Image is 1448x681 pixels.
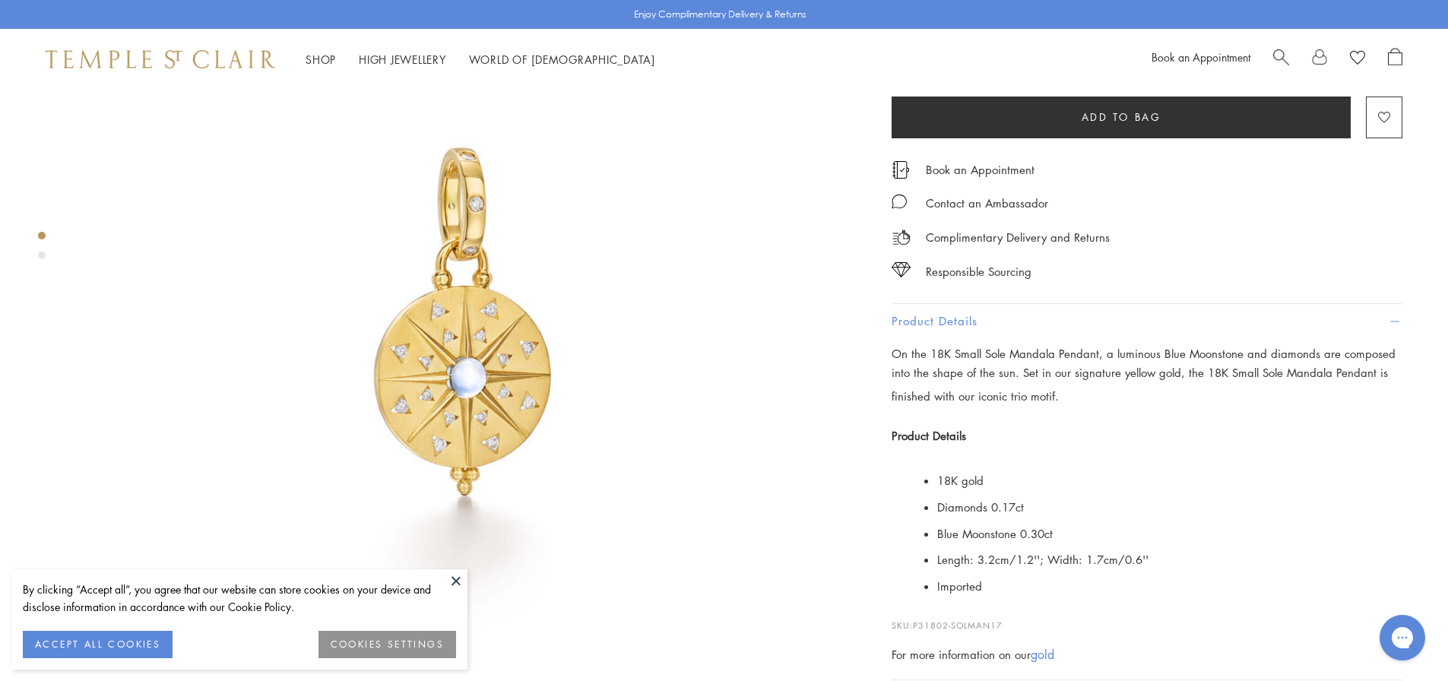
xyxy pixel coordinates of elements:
[937,573,1402,600] li: Imported
[38,228,46,271] div: Product gallery navigation
[1350,48,1365,71] a: View Wishlist
[23,631,173,658] button: ACCEPT ALL COOKIES
[892,346,1396,404] span: On the 18K Small Sole Mandala Pendant, a luminous Blue Moonstone and diamonds are composed into t...
[359,52,446,67] a: High JewelleryHigh Jewellery
[892,161,910,179] img: icon_appointment.svg
[469,52,655,67] a: World of [DEMOGRAPHIC_DATA]World of [DEMOGRAPHIC_DATA]
[926,194,1048,213] div: Contact an Ambassador
[1082,109,1161,125] span: Add to bag
[937,467,1402,494] li: 18K gold
[1031,646,1054,663] a: gold
[937,494,1402,521] li: Diamonds 0.17ct
[892,304,1402,338] button: Product Details
[318,631,456,658] button: COOKIES SETTINGS
[1034,552,1149,567] span: ''; Width: 1.7cm/0.6''
[926,161,1035,178] a: Book an Appointment
[937,546,1402,573] li: Length: 3.2cm/1.2
[1372,610,1433,666] iframe: Gorgias live chat messenger
[46,50,275,68] img: Temple St. Clair
[892,97,1351,138] button: Add to bag
[913,619,1003,631] span: P31802-SOLMAN17
[892,428,966,443] strong: Product Details
[892,645,1402,664] div: For more information on our
[1152,49,1250,65] a: Book an Appointment
[892,262,911,277] img: icon_sourcing.svg
[634,7,806,22] p: Enjoy Complimentary Delivery & Returns
[1273,48,1289,71] a: Search
[926,262,1031,281] div: Responsible Sourcing
[892,228,911,247] img: icon_delivery.svg
[926,228,1110,247] p: Complimentary Delivery and Returns
[306,52,336,67] a: ShopShop
[23,581,456,616] div: By clicking “Accept all”, you agree that our website can store cookies on your device and disclos...
[892,194,907,209] img: MessageIcon-01_2.svg
[937,521,1402,547] li: Blue Moonstone 0.30ct
[306,50,655,69] nav: Main navigation
[1388,48,1402,71] a: Open Shopping Bag
[892,603,1402,632] p: SKU:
